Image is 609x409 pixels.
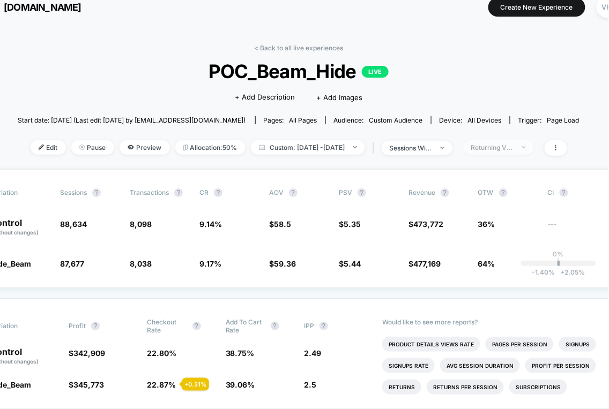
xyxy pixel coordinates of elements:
[214,188,222,197] button: ?
[553,250,564,258] p: 0%
[46,60,552,82] span: POC_Beam_Hide
[73,380,104,389] span: 345,773
[235,92,295,103] span: + Add Description
[289,116,317,124] span: all pages
[427,380,504,395] li: Returns Per Session
[251,140,365,155] span: Custom: [DATE] - [DATE]
[362,66,389,78] p: LIVE
[254,44,343,52] a: < Back to all live experiences
[440,358,520,373] li: Avg Session Duration
[353,146,357,148] img: end
[320,322,328,330] button: ?
[478,188,537,197] span: OTW
[269,219,291,229] span: $
[548,221,607,237] span: ---
[369,116,423,124] span: Custom Audience
[183,145,188,150] img: rebalance
[199,259,221,268] span: 9.17 %
[175,140,246,155] span: Allocation: 50%
[226,380,255,389] span: 39.06 %
[561,268,565,276] span: +
[370,140,382,156] span: |
[390,144,433,152] div: sessions with impression
[4,2,81,13] span: [DOMAIN_NAME]
[339,188,352,196] span: PSV
[289,188,298,197] button: ?
[478,219,495,229] span: 36%
[304,380,316,389] span: 2.5
[478,259,495,268] span: 64%
[147,349,177,358] span: 22.80 %
[192,322,201,330] button: ?
[382,380,421,395] li: Returns
[509,380,567,395] li: Subscriptions
[409,188,435,196] span: Revenue
[525,358,596,373] li: Profit Per Session
[69,349,105,358] span: $
[147,318,187,334] span: Checkout Rate
[558,258,560,266] p: |
[31,140,66,155] span: Edit
[226,349,255,358] span: 38.75 %
[344,219,361,229] span: 5.35
[316,93,362,102] span: + Add Images
[555,268,585,276] span: 2.05 %
[259,145,265,150] img: calendar
[18,116,246,124] span: Start date: [DATE] (Last edit [DATE] by [EMAIL_ADDRESS][DOMAIN_NAME])
[182,378,209,391] div: + 0.31 %
[130,219,152,229] span: 8,098
[413,259,441,268] span: 477,169
[304,322,314,330] span: IPP
[547,116,580,124] span: Page Load
[130,259,152,268] span: 8,038
[413,219,443,229] span: 473,772
[60,188,87,196] span: Sessions
[548,188,607,197] span: CI
[382,358,435,373] li: Signups Rate
[339,219,361,229] span: $
[382,337,480,352] li: Product Details Views Rate
[92,188,101,197] button: ?
[264,116,317,124] div: Pages:
[441,188,449,197] button: ?
[518,116,580,124] div: Trigger:
[344,259,361,268] span: 5.44
[226,318,265,334] span: Add To Cart Rate
[274,219,291,229] span: 58.5
[60,259,84,268] span: 87,677
[269,259,296,268] span: $
[382,318,607,326] p: Would like to see more reports?
[409,219,443,229] span: $
[199,219,222,229] span: 9.14 %
[334,116,423,124] div: Audience:
[522,146,526,148] img: end
[486,337,554,352] li: Pages Per Session
[79,145,85,150] img: end
[120,140,170,155] span: Preview
[274,259,296,268] span: 59.36
[499,188,508,197] button: ?
[269,188,284,196] span: AOV
[468,116,502,124] span: all devices
[339,259,361,268] span: $
[91,322,100,330] button: ?
[559,337,596,352] li: Signups
[271,322,279,330] button: ?
[471,143,514,152] div: Returning Visitors
[69,380,104,389] span: $
[358,188,366,197] button: ?
[304,349,321,358] span: 2.49
[60,219,87,229] span: 88,634
[73,349,105,358] span: 342,909
[147,380,176,389] span: 22.87 %
[441,147,444,149] img: end
[532,268,555,276] span: -1.40 %
[71,140,114,155] span: Pause
[409,259,441,268] span: $
[560,188,568,197] button: ?
[69,322,86,330] span: Profit
[39,145,44,150] img: edit
[199,188,209,196] span: CR
[130,188,169,196] span: Transactions
[431,116,510,124] span: Device:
